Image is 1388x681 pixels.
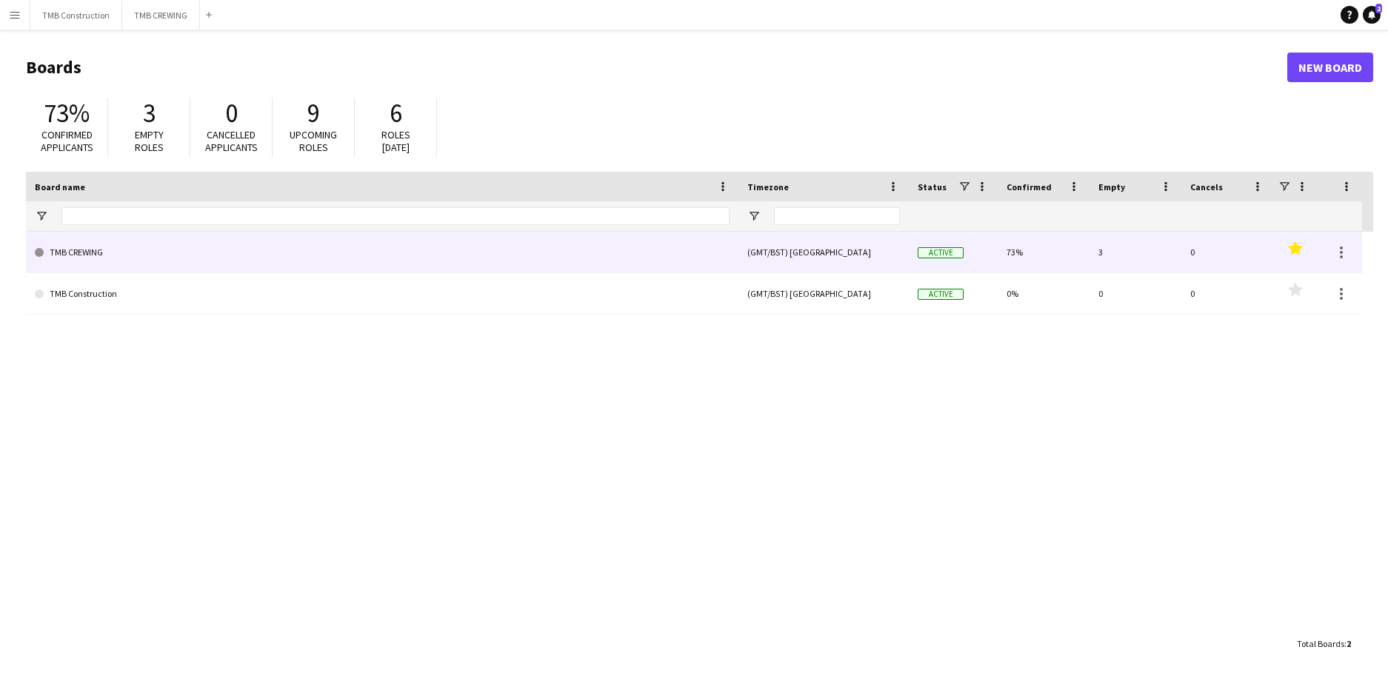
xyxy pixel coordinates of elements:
[26,56,1287,78] h1: Boards
[747,209,761,223] button: Open Filter Menu
[738,232,909,272] div: (GMT/BST) [GEOGRAPHIC_DATA]
[35,232,730,273] a: TMB CREWING
[747,181,789,192] span: Timezone
[1287,53,1373,82] a: New Board
[998,232,1090,272] div: 73%
[1181,273,1273,314] div: 0
[205,128,258,154] span: Cancelled applicants
[1007,181,1052,192] span: Confirmed
[1347,638,1351,649] span: 2
[1297,638,1344,649] span: Total Boards
[1090,232,1181,272] div: 3
[1190,181,1223,192] span: Cancels
[143,97,156,130] span: 3
[30,1,122,30] button: TMB Construction
[122,1,200,30] button: TMB CREWING
[41,128,93,154] span: Confirmed applicants
[390,97,402,130] span: 6
[1090,273,1181,314] div: 0
[918,289,964,300] span: Active
[998,273,1090,314] div: 0%
[135,128,164,154] span: Empty roles
[918,181,947,192] span: Status
[35,273,730,315] a: TMB Construction
[381,128,410,154] span: Roles [DATE]
[738,273,909,314] div: (GMT/BST) [GEOGRAPHIC_DATA]
[1363,6,1381,24] a: 2
[290,128,337,154] span: Upcoming roles
[1375,4,1382,13] span: 2
[774,207,900,225] input: Timezone Filter Input
[918,247,964,258] span: Active
[35,209,48,223] button: Open Filter Menu
[44,97,90,130] span: 73%
[307,97,320,130] span: 9
[1181,232,1273,272] div: 0
[1098,181,1125,192] span: Empty
[35,181,85,192] span: Board name
[225,97,238,130] span: 0
[61,207,730,225] input: Board name Filter Input
[1297,629,1351,658] div: :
